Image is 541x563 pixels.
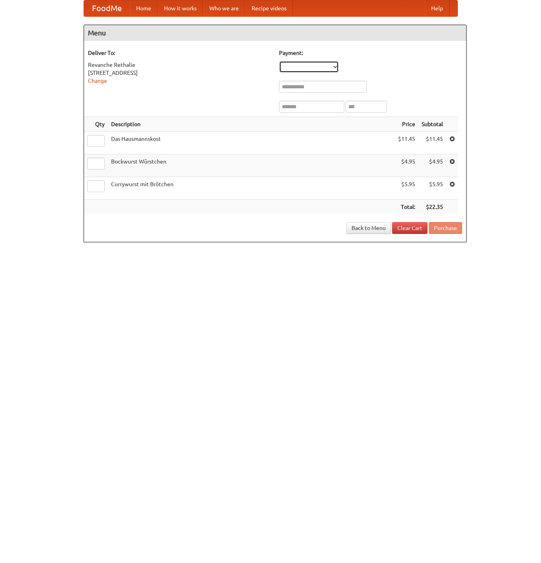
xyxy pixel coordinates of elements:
[395,117,418,132] th: Price
[130,0,158,16] a: Home
[425,0,449,16] a: Help
[203,0,245,16] a: Who we are
[418,117,446,132] th: Subtotal
[88,78,107,84] a: Change
[88,61,271,69] div: Revanche Rethalie
[418,154,446,177] td: $4.95
[279,49,462,57] h5: Payment:
[84,25,466,41] h4: Menu
[395,200,418,214] th: Total:
[429,222,462,234] button: Purchase
[84,0,130,16] a: FoodMe
[158,0,203,16] a: How it works
[84,117,108,132] th: Qty
[395,177,418,200] td: $5.95
[245,0,293,16] a: Recipe videos
[392,222,428,234] a: Clear Cart
[346,222,391,234] a: Back to Menu
[108,132,395,154] td: Das Hausmannskost
[395,132,418,154] td: $11.45
[418,132,446,154] td: $11.45
[88,69,271,77] div: [STREET_ADDRESS]
[108,177,395,200] td: Currywurst mit Brötchen
[418,200,446,214] th: $22.35
[108,117,395,132] th: Description
[418,177,446,200] td: $5.95
[88,49,271,57] h5: Deliver To:
[395,154,418,177] td: $4.95
[108,154,395,177] td: Bockwurst Würstchen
